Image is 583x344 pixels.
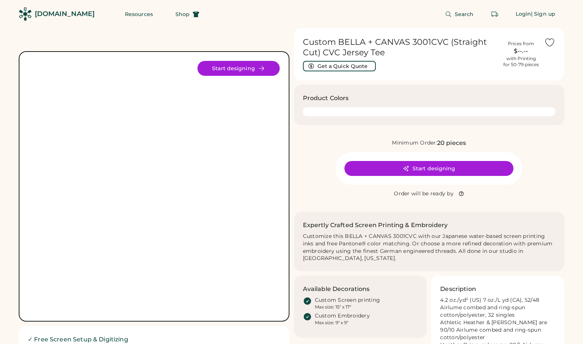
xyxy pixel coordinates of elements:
[503,56,539,68] div: with Printing for 50-79 pieces
[28,61,280,312] img: BELLA + CANVAS 3001CVC Product Image
[303,221,448,230] h2: Expertly Crafted Screen Printing & Embroidery
[175,12,190,17] span: Shop
[197,61,280,76] button: Start designing
[315,320,348,326] div: Max size: 9" x 9"
[394,190,454,198] div: Order will be ready by
[436,7,483,22] button: Search
[166,7,208,22] button: Shop
[508,41,534,47] div: Prices from
[315,297,380,304] div: Custom Screen printing
[116,7,162,22] button: Resources
[315,304,351,310] div: Max size: 15" x 17"
[28,61,280,312] div: 3001CVC Style Image
[440,285,476,294] h3: Description
[303,61,376,71] button: Get a Quick Quote
[392,139,437,147] div: Minimum Order:
[19,7,32,21] img: Rendered Logo - Screens
[315,312,370,320] div: Custom Embroidery
[303,233,556,263] div: Customize this BELLA + CANVAS 3001CVC with our Japanese water-based screen printing inks and free...
[516,10,531,18] div: Login
[437,139,466,148] div: 20 pieces
[303,94,349,103] h3: Product Colors
[455,12,474,17] span: Search
[344,161,513,176] button: Start designing
[487,7,502,22] button: Retrieve an order
[35,9,95,19] div: [DOMAIN_NAME]
[303,285,370,294] h3: Available Decorations
[303,37,498,58] h1: Custom BELLA + CANVAS 3001CVC (Straight Cut) CVC Jersey Tee
[28,335,280,344] h2: ✓ Free Screen Setup & Digitizing
[502,47,540,56] div: $--.--
[531,10,555,18] div: | Sign up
